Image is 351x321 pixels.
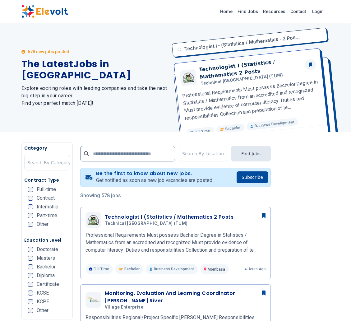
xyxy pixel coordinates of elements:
[37,273,55,278] span: Diploma
[37,247,58,252] span: Doctorate
[37,264,56,269] span: Bachelor
[237,171,268,183] button: Subscribe
[24,177,70,183] h5: Contract Type
[96,177,213,184] p: Get notified as soon as new job vacancies are posted.
[28,247,33,252] input: Doctorate
[28,273,33,278] input: Diploma
[37,222,48,227] span: Other
[28,291,33,295] input: KCSE
[96,170,213,177] h4: Be the first to know about new jobs.
[308,5,327,18] a: Login
[37,187,56,192] span: Full-time
[37,308,48,313] span: Other
[37,213,57,218] span: Part-time
[80,192,271,199] p: Showing 578 jobs
[37,291,49,295] span: KCSE
[37,196,55,201] span: Contract
[105,213,233,221] h3: Technologist I (Statistics / Mathematics 2 Posts
[37,204,58,209] span: Internship
[28,256,33,261] input: Masters
[37,282,59,287] span: Certificate
[261,7,288,16] a: Resources
[124,267,140,272] span: Bachelor
[235,7,261,16] a: Find Jobs
[28,308,33,313] input: Other
[24,145,70,151] h5: Category
[24,237,70,243] h5: Education Level
[28,282,33,287] input: Certificate
[21,85,168,107] h2: Explore exciting roles with leading companies and take the next big step in your career. Find you...
[105,221,188,226] span: Technical [GEOGRAPHIC_DATA] (TUM)
[85,264,113,274] p: Full Time
[28,204,33,209] input: Internship
[28,187,33,192] input: Full-time
[208,267,225,272] span: Mombasa
[87,215,99,225] img: Technical University of Mombasa (TUM)
[28,213,33,218] input: Part-time
[105,290,266,305] h3: Monitoring, Evaluation And Learning Coordinator [PERSON_NAME] River
[218,7,235,16] a: Home
[37,256,55,261] span: Masters
[28,222,33,227] input: Other
[85,231,266,254] p: Professional Requirements Must possess Bachelor Degree in Statistics / Mathematics from an accred...
[87,297,99,303] img: Village Enterprise
[85,212,266,274] a: Technical University of Mombasa (TUM)Technologist I (Statistics / Mathematics 2 PostsTechnical [G...
[21,5,68,18] img: Elevolt
[105,305,143,310] span: Village Enterprise
[231,146,271,161] button: Find Jobs
[146,264,197,274] p: Business Development
[37,299,49,304] span: KCPE
[21,58,168,81] h1: The Latest Jobs in [GEOGRAPHIC_DATA]
[244,267,266,272] p: 4 hours ago
[28,299,33,304] input: KCPE
[28,196,33,201] input: Contract
[288,7,308,16] a: Contact
[28,264,33,269] input: Bachelor
[28,49,69,55] p: 578 new jobs posted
